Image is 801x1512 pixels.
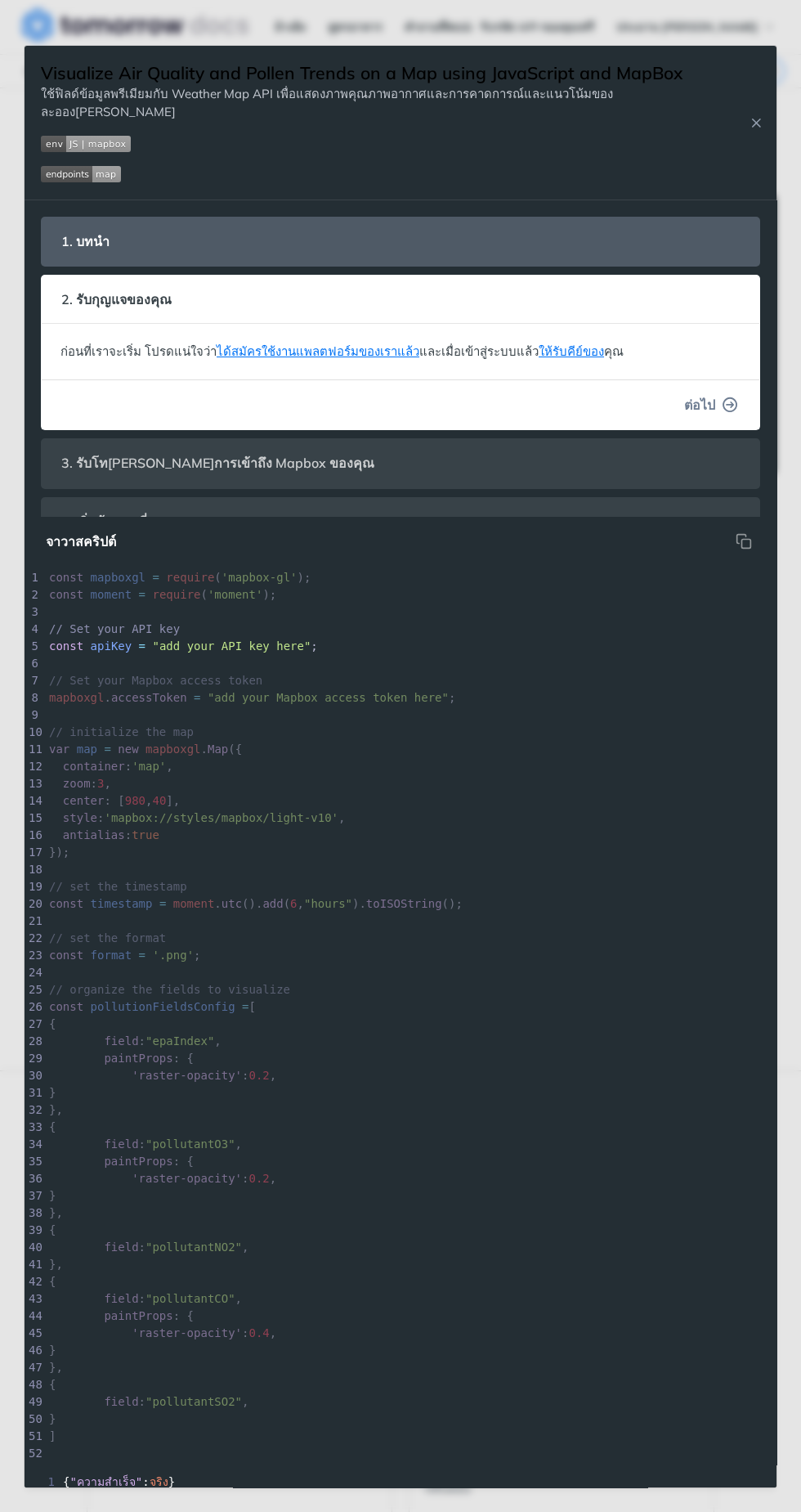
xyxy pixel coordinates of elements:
[49,897,463,910] span: . (). ( , ). ();
[248,1069,269,1082] span: 0.2
[139,949,145,962] span: =
[152,588,200,601] span: require
[49,1052,194,1065] span: : {
[97,777,104,790] span: 3
[150,1475,168,1488] font: จริง
[61,233,110,249] font: 1. บทนำ
[25,1222,41,1239] div: 39
[248,1326,269,1339] span: 0.4
[25,1393,41,1411] div: 49
[684,397,715,413] font: ต่อไป
[366,897,442,910] span: toISOString
[91,949,132,962] span: format
[63,1475,69,1488] font: {
[25,1205,41,1222] div: 38
[49,639,83,653] span: const
[41,275,760,431] section: 2. รับกุญแจของคุณก่อนที่เราจะเริ่ม โปรดแน่ใจว่าได้สมัครใช้งานแพลตฟอร์มของเราแล้วและเมื่อเข้าสู่ระ...
[49,1361,63,1374] span: },
[63,794,105,807] span: center
[25,998,41,1016] div: 26
[25,621,41,638] div: 4
[25,707,41,724] div: 9
[49,691,104,704] span: mapboxgl
[118,743,138,756] span: new
[25,1119,41,1136] div: 33
[744,114,768,131] button: ปิดสูตร
[25,689,41,707] div: 8
[25,1376,41,1393] div: 48
[152,949,194,962] span: '.png'
[104,1137,138,1151] span: field
[208,588,262,601] span: 'moment'
[25,810,41,827] div: 15
[61,514,147,530] font: 4. เริ่มต้นแผนที่
[25,1308,41,1325] div: 44
[25,964,41,981] div: 24
[63,760,125,773] span: container
[159,897,166,910] span: =
[91,639,132,653] span: apiKey
[49,846,69,859] span: });
[25,741,41,758] div: 11
[152,794,166,807] span: 40
[25,724,41,741] div: 10
[25,1187,41,1205] div: 37
[63,777,91,790] span: zoom
[25,1153,41,1170] div: 35
[604,343,624,359] font: คุณ
[41,217,760,267] section: 1. บทนำ
[49,1103,63,1116] span: },
[736,533,752,550] svg: ที่ซ่อนอยู่
[25,1101,41,1119] div: 32
[539,343,604,359] a: ให้รับคีย์ของ
[25,930,41,947] div: 22
[49,1206,63,1219] span: },
[166,571,214,584] span: require
[25,1067,41,1084] div: 30
[49,1034,222,1048] span: : ,
[49,949,201,962] span: ;
[49,743,242,756] span: . ({
[49,1172,276,1185] span: : ,
[132,760,166,773] span: 'map'
[49,931,166,944] span: // set the format
[49,1120,56,1133] span: {
[25,1016,41,1033] div: 27
[132,1326,242,1339] span: 'raster-opacity'
[208,691,449,704] span: "add your Mapbox access token here"
[49,674,262,687] span: // Set your Mapbox access token
[49,1309,194,1322] span: : {
[25,1342,41,1359] div: 46
[41,164,727,183] span: ขยายภาพ
[139,588,145,601] span: =
[49,622,180,635] span: // Set your API key
[25,586,41,603] div: 2
[49,794,180,807] span: : [ , ],
[49,828,159,841] span: :
[242,1000,248,1013] span: =
[727,525,760,558] button: สำเนา
[248,1172,269,1185] span: 0.2
[104,1241,138,1254] span: field
[25,1428,41,1445] div: 51
[173,897,215,910] span: moment
[25,775,41,792] div: 13
[104,1034,138,1048] span: field
[49,1137,242,1151] span: : ,
[41,134,727,153] span: ขยายภาพ
[111,691,187,704] span: accessToken
[194,691,200,704] span: =
[49,1326,276,1339] span: : ,
[145,1137,235,1151] span: "pollutantO3"
[222,897,242,910] span: utc
[25,913,41,930] div: 21
[145,1241,242,1254] span: "pollutantNO2"
[49,571,83,584] span: const
[41,62,727,85] h1: Visualize Air Quality and Pollen Trends on a Map using JavaScript and MapBox
[25,861,41,878] div: 18
[48,1475,55,1488] font: 1
[25,1256,41,1273] div: 41
[304,897,352,910] span: "hours"
[49,588,276,601] span: ( );
[104,1395,138,1408] span: field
